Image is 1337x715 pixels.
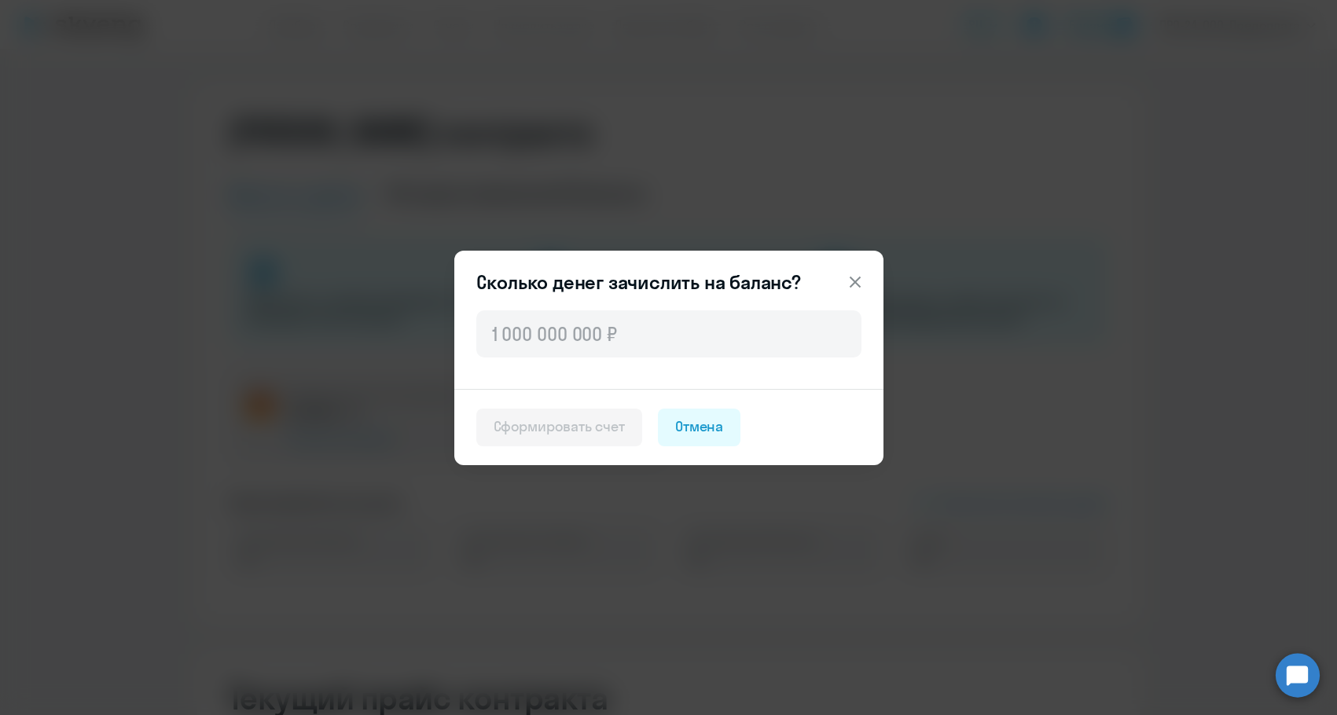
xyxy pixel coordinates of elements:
input: 1 000 000 000 ₽ [476,310,861,357]
div: Сформировать счет [494,416,625,437]
button: Отмена [658,409,741,446]
header: Сколько денег зачислить на баланс? [454,269,883,295]
div: Отмена [675,416,724,437]
button: Сформировать счет [476,409,642,446]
